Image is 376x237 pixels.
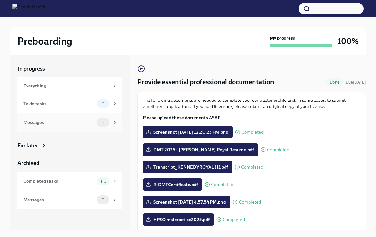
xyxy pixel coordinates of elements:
[147,216,210,223] span: HPSO malpractice2025.pdf
[23,82,109,89] div: Everything
[12,4,46,14] img: CharlieHealth
[147,146,254,153] span: DMT 2025 - [PERSON_NAME] Royal Resume.pdf
[17,142,38,149] div: For later
[147,199,226,205] span: Screenshot [DATE] 4.57.54 PM.png
[98,101,108,106] span: 0
[17,65,122,72] a: In progress
[23,119,94,126] div: Messages
[17,172,122,190] a: Completed tasks10
[337,36,359,47] h3: 100%
[346,79,366,85] span: July 27th, 2025 09:00
[241,130,264,135] span: Completed
[143,178,202,191] label: R-DMTCertificate.pdf
[326,80,343,85] span: Done
[143,97,361,110] p: The following documents are needed to complete your contractor profile and, in some cases, to sub...
[143,126,233,138] label: Screenshot [DATE] 12.20.23 PM.png
[270,35,295,41] strong: My progress
[98,120,108,125] span: 1
[147,181,198,188] span: R-DMTCertificate.pdf
[353,80,366,85] strong: [DATE]
[346,80,366,85] span: Due
[23,178,94,185] div: Completed tasks
[143,115,220,121] strong: Please upload these documents ASAP
[267,147,289,152] span: Completed
[223,217,245,222] span: Completed
[17,190,122,209] a: Messages0
[211,182,233,187] span: Completed
[23,196,94,203] div: Messages
[17,159,122,167] a: Archived
[241,165,263,170] span: Completed
[17,35,72,47] h2: Preboarding
[143,196,230,208] label: Screenshot [DATE] 4.57.54 PM.png
[98,198,108,202] span: 0
[17,113,122,132] a: Messages1
[17,142,122,149] a: For later
[143,213,214,226] label: HPSO malpractice2025.pdf
[97,179,109,184] span: 10
[23,100,94,107] div: To do tasks
[143,143,258,156] label: DMT 2025 - [PERSON_NAME] Royal Resume.pdf
[239,200,261,205] span: Completed
[17,77,122,94] a: Everything
[137,77,274,87] h4: Provide essential professional documentation
[17,94,122,113] a: To do tasks0
[143,161,232,173] label: Transcript_KENNEDYROYAL (1).pdf
[147,129,228,135] span: Screenshot [DATE] 12.20.23 PM.png
[147,164,228,170] span: Transcript_KENNEDYROYAL (1).pdf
